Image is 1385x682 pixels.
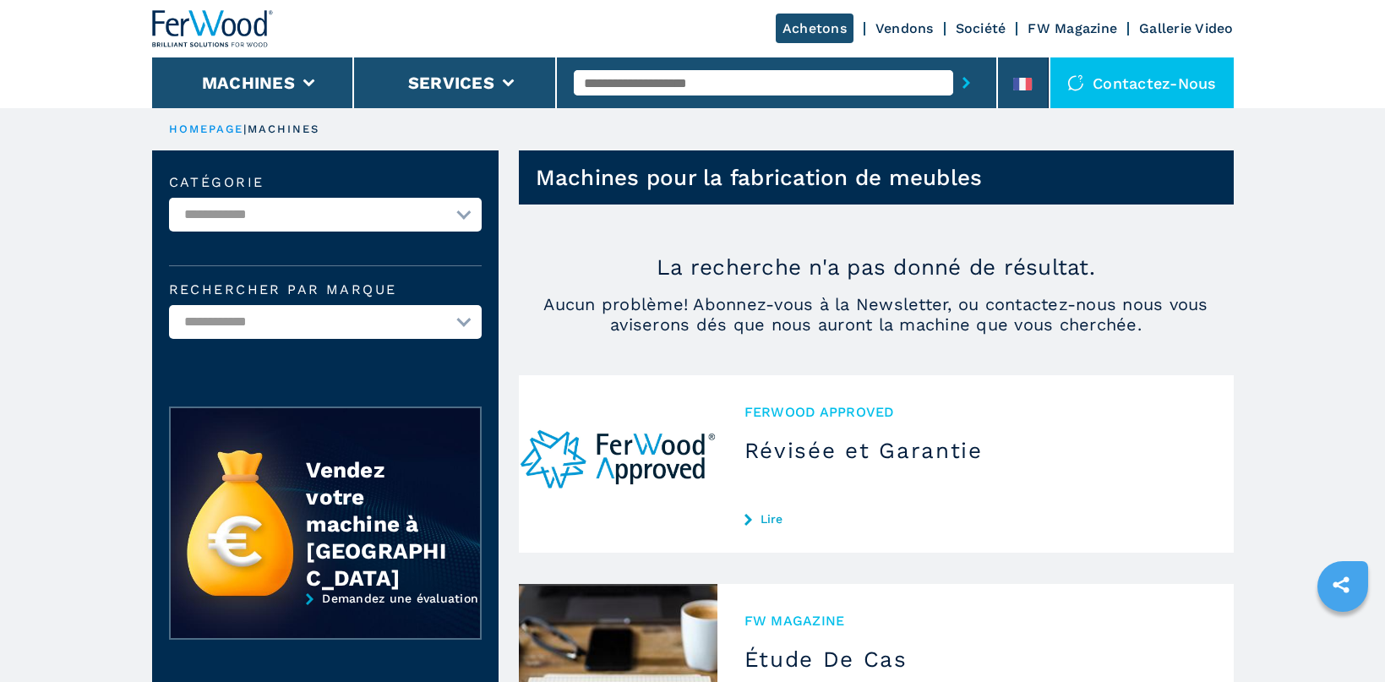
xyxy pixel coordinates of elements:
[408,73,494,93] button: Services
[1050,57,1234,108] div: Contactez-nous
[744,646,1207,673] h3: Étude De Cas
[744,402,1207,422] span: Ferwood Approved
[1139,20,1234,36] a: Gallerie Video
[956,20,1006,36] a: Société
[744,611,1207,630] span: FW MAGAZINE
[1028,20,1117,36] a: FW Magazine
[152,10,274,47] img: Ferwood
[169,592,482,652] a: Demandez une évaluation
[519,294,1234,335] span: Aucun problème! Abonnez-vous à la Newsletter, ou contactez-nous nous vous aviserons dés que nous ...
[744,437,1207,464] h3: Révisée et Garantie
[169,283,482,297] label: Rechercher par marque
[243,123,247,135] span: |
[306,456,446,592] div: Vendez votre machine à [GEOGRAPHIC_DATA]
[776,14,853,43] a: Achetons
[1313,606,1372,669] iframe: Chat
[1067,74,1084,91] img: Contactez-nous
[202,73,295,93] button: Machines
[744,512,1207,526] a: Lire
[1320,564,1362,606] a: sharethis
[519,375,717,553] img: Révisée et Garantie
[519,254,1234,281] p: La recherche n'a pas donné de résultat.
[536,164,983,191] h1: Machines pour la fabrication de meubles
[953,63,979,102] button: submit-button
[169,176,482,189] label: catégorie
[169,123,244,135] a: HOMEPAGE
[875,20,934,36] a: Vendons
[248,122,320,137] p: machines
